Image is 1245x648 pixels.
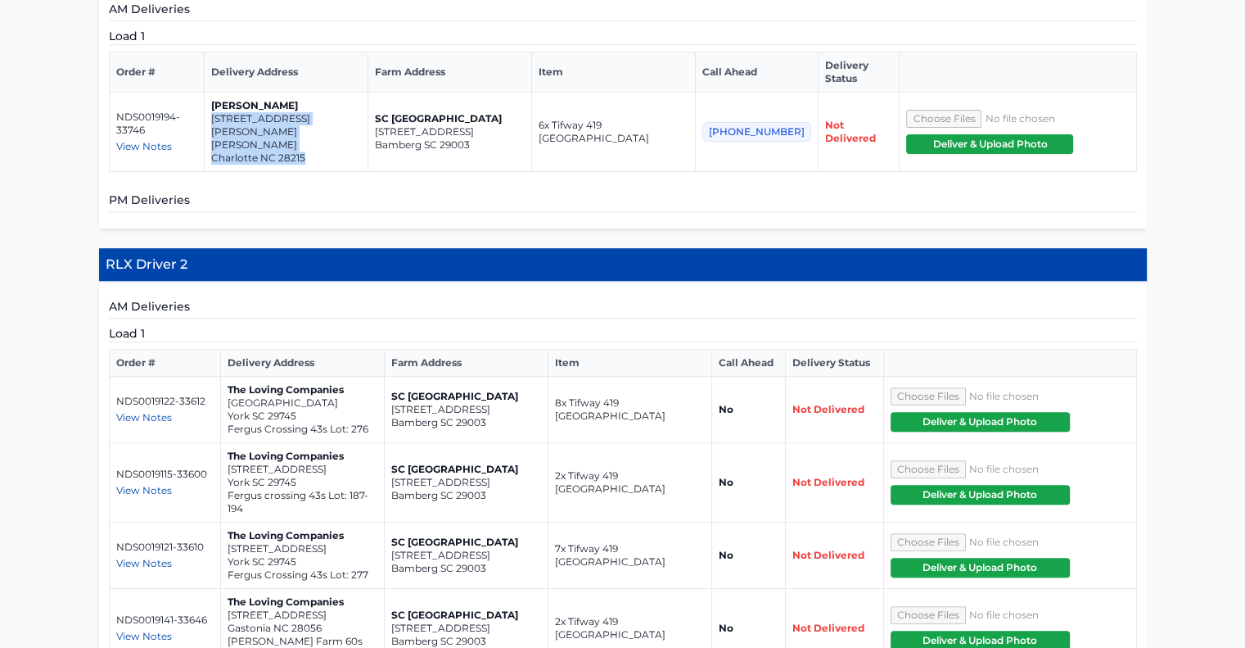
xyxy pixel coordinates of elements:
[891,558,1070,578] button: Deliver & Upload Photo
[825,119,876,144] span: Not Delivered
[391,476,541,489] p: [STREET_ADDRESS]
[99,248,1147,282] h4: RLX Driver 2
[792,476,864,488] span: Not Delivered
[391,635,541,648] p: Bamberg SC 29003
[391,416,541,429] p: Bamberg SC 29003
[792,549,864,561] span: Not Delivered
[375,138,525,152] p: Bamberg SC 29003
[375,125,525,138] p: [STREET_ADDRESS]
[109,325,1137,342] h5: Load 1
[109,52,205,93] th: Order #
[116,140,172,152] span: View Notes
[391,403,541,416] p: [STREET_ADDRESS]
[116,557,172,569] span: View Notes
[228,596,377,609] p: The Loving Companies
[116,395,214,408] p: NDS0019122-33612
[228,383,377,397] p: The Loving Companies
[532,52,696,93] th: Item
[391,549,541,562] p: [STREET_ADDRESS]
[719,403,733,415] strong: No
[228,555,377,569] p: York SC 29745
[116,541,214,554] p: NDS0019121-33610
[228,609,377,622] p: [STREET_ADDRESS]
[211,152,361,165] p: Charlotte NC 28215
[109,192,1137,212] h5: PM Deliveries
[792,403,864,415] span: Not Delivered
[116,411,172,424] span: View Notes
[228,476,377,489] p: York SC 29745
[228,450,377,463] p: The Loving Companies
[391,562,541,575] p: Bamberg SC 29003
[205,52,368,93] th: Delivery Address
[719,476,733,488] strong: No
[385,350,548,377] th: Farm Address
[548,443,712,523] td: 2x Tifway 419 [GEOGRAPHIC_DATA]
[109,28,1137,45] h5: Load 1
[109,298,1137,319] h5: AM Deliveries
[221,350,385,377] th: Delivery Address
[532,93,696,172] td: 6x Tifway 419 [GEOGRAPHIC_DATA]
[391,463,541,476] p: SC [GEOGRAPHIC_DATA]
[719,622,733,634] strong: No
[228,529,377,542] p: The Loving Companies
[116,630,172,642] span: View Notes
[819,52,900,93] th: Delivery Status
[228,423,377,436] p: Fergus Crossing 43s Lot: 276
[228,569,377,582] p: Fergus Crossing 43s Lot: 277
[906,134,1073,154] button: Deliver & Upload Photo
[228,397,377,410] p: [GEOGRAPHIC_DATA]
[228,489,377,515] p: Fergus crossing 43s Lot: 187-194
[548,350,712,377] th: Item
[116,468,214,481] p: NDS0019115-33600
[712,350,786,377] th: Call Ahead
[391,622,541,635] p: [STREET_ADDRESS]
[228,410,377,423] p: York SC 29745
[211,112,361,152] p: [STREET_ADDRESS][PERSON_NAME][PERSON_NAME]
[792,622,864,634] span: Not Delivered
[109,1,1137,21] h5: AM Deliveries
[116,484,172,496] span: View Notes
[891,412,1070,432] button: Deliver & Upload Photo
[548,377,712,443] td: 8x Tifway 419 [GEOGRAPHIC_DATA]
[786,350,884,377] th: Delivery Status
[548,523,712,589] td: 7x Tifway 419 [GEOGRAPHIC_DATA]
[368,52,532,93] th: Farm Address
[211,99,361,112] p: [PERSON_NAME]
[375,112,525,125] p: SC [GEOGRAPHIC_DATA]
[228,622,377,635] p: Gastonia NC 28056
[116,111,198,137] p: NDS0019194-33746
[109,350,221,377] th: Order #
[702,122,811,142] span: [PHONE_NUMBER]
[391,536,541,549] p: SC [GEOGRAPHIC_DATA]
[228,542,377,555] p: [STREET_ADDRESS]
[891,485,1070,505] button: Deliver & Upload Photo
[719,549,733,561] strong: No
[391,609,541,622] p: SC [GEOGRAPHIC_DATA]
[696,52,819,93] th: Call Ahead
[116,614,214,627] p: NDS0019141-33646
[391,390,541,403] p: SC [GEOGRAPHIC_DATA]
[228,463,377,476] p: [STREET_ADDRESS]
[391,489,541,502] p: Bamberg SC 29003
